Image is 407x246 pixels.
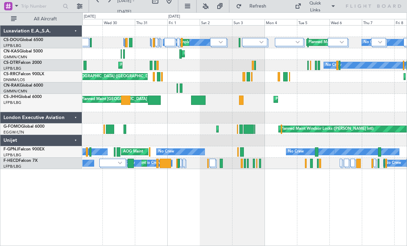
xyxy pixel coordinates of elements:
div: No Crew [364,37,379,48]
img: arrow-gray.svg [219,41,223,43]
span: Refresh [243,4,272,9]
div: Planned Maint [GEOGRAPHIC_DATA] ([GEOGRAPHIC_DATA]) [276,94,384,105]
div: No Crew [288,147,304,157]
span: F-HECD [3,159,19,163]
div: [DATE] [84,14,96,20]
a: CN-RAKGlobal 6000 [3,83,43,88]
a: CS-DOUGlobal 6500 [3,38,43,42]
div: AOG Maint [123,147,143,157]
div: Mon 4 [265,19,297,25]
div: Planned Maint [GEOGRAPHIC_DATA] ([GEOGRAPHIC_DATA]) [49,71,157,82]
a: F-GPNJFalcon 900EX [3,147,44,151]
div: [DATE] [168,14,180,20]
div: Thu 31 [135,19,167,25]
div: No Crew [326,60,341,70]
a: LFPB/LBG [3,66,21,71]
div: Tue 5 [297,19,329,25]
span: CS-DTR [3,61,18,65]
a: LFPB/LBG [3,43,21,48]
span: CS-DOU [3,38,20,42]
div: Planned Maint [GEOGRAPHIC_DATA] [218,124,284,134]
button: All Aircraft [8,13,75,24]
a: LFPB/LBG [3,164,21,169]
div: Wed 6 [329,19,362,25]
span: All Aircraft [18,17,73,21]
div: Sat 2 [200,19,232,25]
button: Quick Links [291,1,339,12]
a: DNMM/LOS [3,77,25,82]
div: Fri 1 [167,19,200,25]
img: arrow-gray.svg [259,41,264,43]
a: GMMN/CMN [3,55,27,60]
div: Sun 3 [232,19,265,25]
a: EGGW/LTN [3,130,24,135]
span: CN-RAK [3,83,20,88]
div: Planned Maint [308,37,334,48]
div: Tue 29 [70,19,102,25]
div: Wed 30 [102,19,135,25]
div: No Crew [385,158,401,168]
div: No Crew [119,158,135,168]
a: F-HECDFalcon 7X [3,159,38,163]
div: No Crew [158,147,174,157]
div: Planned Maint Windsor Locks ([PERSON_NAME] Intl) [280,124,374,134]
button: Refresh [233,1,274,12]
img: arrow-gray.svg [378,41,382,43]
a: LFPB/LBG [3,100,21,105]
span: F-GPNJ [3,147,18,151]
div: Planned Maint Nice ([GEOGRAPHIC_DATA]) [120,60,197,70]
img: arrow-gray.svg [118,161,122,164]
span: CS-RRC [3,72,18,76]
div: Planned Maint [GEOGRAPHIC_DATA] ([GEOGRAPHIC_DATA]) [81,94,190,105]
input: Trip Number [21,1,61,11]
span: CS-JHH [3,95,18,99]
img: arrow-gray.svg [296,41,300,43]
a: CS-DTRFalcon 2000 [3,61,42,65]
img: arrow-gray.svg [340,41,344,43]
span: CN-KAS [3,49,19,53]
a: CN-KASGlobal 5000 [3,49,43,53]
div: Planned Maint Olbia (Costa Smeralda) [184,49,251,59]
div: No Crew [145,158,160,168]
a: CS-JHHGlobal 6000 [3,95,42,99]
a: CS-RRCFalcon 900LX [3,72,44,76]
a: GMMN/CMN [3,89,27,94]
span: G-FOMO [3,125,21,129]
a: G-FOMOGlobal 6000 [3,125,44,129]
div: Thu 7 [362,19,394,25]
a: LFPB/LBG [3,152,21,158]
